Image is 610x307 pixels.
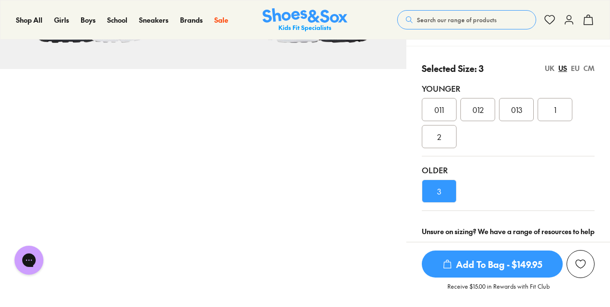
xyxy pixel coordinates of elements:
[567,250,595,278] button: Add to Wishlist
[422,250,563,278] button: Add To Bag - $149.95
[472,104,484,115] span: 012
[422,62,484,75] p: Selected Size: 3
[54,15,69,25] a: Girls
[571,63,580,73] div: EU
[81,15,96,25] a: Boys
[263,8,347,32] a: Shoes & Sox
[447,282,550,299] p: Receive $15.00 in Rewards with Fit Club
[107,15,127,25] a: School
[434,104,444,115] span: 011
[437,185,441,197] span: 3
[180,15,203,25] a: Brands
[545,63,555,73] div: UK
[417,15,497,24] span: Search our range of products
[422,83,595,94] div: Younger
[558,63,567,73] div: US
[437,131,441,142] span: 2
[511,104,522,115] span: 013
[10,242,48,278] iframe: Gorgias live chat messenger
[16,15,42,25] a: Shop All
[263,8,347,32] img: SNS_Logo_Responsive.svg
[422,164,595,176] div: Older
[214,15,228,25] a: Sale
[139,15,168,25] a: Sneakers
[583,63,595,73] div: CM
[397,10,536,29] button: Search our range of products
[422,226,595,237] div: Unsure on sizing? We have a range of resources to help
[422,251,563,278] span: Add To Bag - $149.95
[554,104,556,115] span: 1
